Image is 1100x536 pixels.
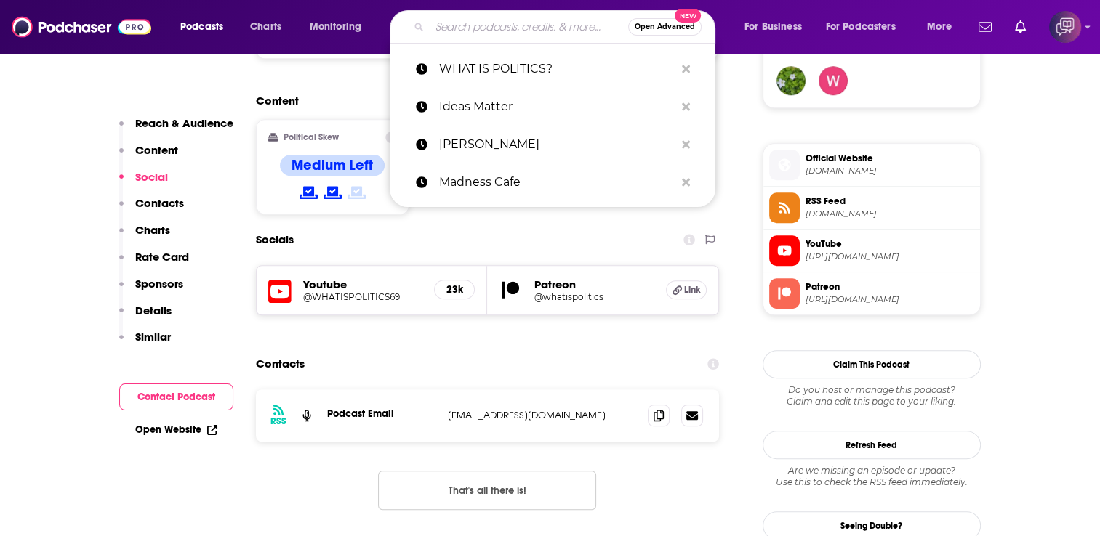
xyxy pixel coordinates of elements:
span: Link [684,284,701,296]
a: Charts [241,15,290,38]
h5: Youtube [303,277,423,291]
span: Podcasts [180,17,223,37]
h3: RSS [270,415,286,427]
span: Patreon [806,280,974,293]
a: Official Website[DOMAIN_NAME] [769,150,974,180]
button: Refresh Feed [763,431,981,459]
span: For Podcasters [826,17,896,37]
span: worldwidescrotes.wordpress.com [806,166,974,176]
div: Claim and edit this page to your liking. [763,384,981,407]
button: Show profile menu [1049,11,1081,43]
span: RSS Feed [806,195,974,208]
img: tr3ndy [776,66,806,95]
h5: Patreon [534,277,654,291]
button: Contact Podcast [119,383,233,410]
p: Social [135,170,168,184]
h5: 23k [446,283,462,296]
span: Charts [250,17,281,37]
a: Show notifications dropdown [1009,15,1032,39]
a: @whatispolitics [534,291,654,302]
span: For Business [744,17,802,37]
a: Open Website [135,423,217,436]
h2: Content [256,94,708,107]
span: https://www.youtube.com/@WHATISPOLITICS69 [806,251,974,262]
button: Reach & Audience [119,116,233,143]
p: Podcast Email [327,407,436,420]
button: open menu [734,15,820,38]
a: Show notifications dropdown [973,15,997,39]
button: open menu [917,15,970,38]
span: Do you host or manage this podcast? [763,384,981,396]
button: open menu [170,15,242,38]
div: Are we missing an episode or update? Use this to check the RSS feed immediately. [763,465,981,488]
p: Reach & Audience [135,116,233,130]
button: Open AdvancedNew [628,18,702,36]
a: @WHATISPOLITICS69 [303,291,423,302]
a: Patreon[URL][DOMAIN_NAME] [769,278,974,309]
p: [EMAIL_ADDRESS][DOMAIN_NAME] [448,409,637,421]
a: Link [666,280,707,299]
img: mrwizard128 [819,66,848,95]
button: Claim This Podcast [763,350,981,378]
p: Rate Card [135,250,189,264]
p: chuck jaffe [439,126,675,163]
button: Details [119,304,172,330]
h4: Medium Left [292,156,373,174]
div: Search podcasts, credits, & more... [404,10,729,44]
p: Content [135,143,178,157]
span: YouTube [806,237,974,251]
button: Social [119,170,168,197]
a: WHAT IS POLITICS? [390,50,715,88]
span: https://www.patreon.com/whatispolitics [806,294,974,305]
img: Podchaser - Follow, Share and Rate Podcasts [12,13,151,41]
a: YouTube[URL][DOMAIN_NAME] [769,235,974,266]
button: Nothing here. [378,471,596,510]
a: Madness Cafe [390,163,715,201]
button: open menu [816,15,917,38]
a: RSS Feed[DOMAIN_NAME] [769,192,974,223]
p: Ideas Matter [439,88,675,126]
span: Logged in as corioliscompany [1049,11,1081,43]
button: Rate Card [119,250,189,277]
span: feeds.feedburner.com [806,208,974,219]
h2: Socials [256,226,294,253]
p: Charts [135,223,170,237]
button: Content [119,143,178,170]
button: Contacts [119,196,184,223]
p: WHAT IS POLITICS? [439,50,675,88]
span: More [927,17,952,37]
a: Ideas Matter [390,88,715,126]
button: Similar [119,330,171,357]
p: Similar [135,330,171,344]
img: User Profile [1049,11,1081,43]
button: open menu [300,15,380,38]
p: Contacts [135,196,184,210]
p: Details [135,304,172,317]
h2: Contacts [256,350,305,378]
span: Official Website [806,152,974,165]
p: Madness Cafe [439,163,675,201]
button: Charts [119,223,170,250]
span: Monitoring [310,17,361,37]
input: Search podcasts, credits, & more... [430,15,628,38]
span: Open Advanced [635,23,695,31]
p: Sponsors [135,277,183,291]
span: New [675,9,701,23]
h2: Political Skew [284,132,339,142]
button: Sponsors [119,277,183,304]
a: [PERSON_NAME] [390,126,715,163]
